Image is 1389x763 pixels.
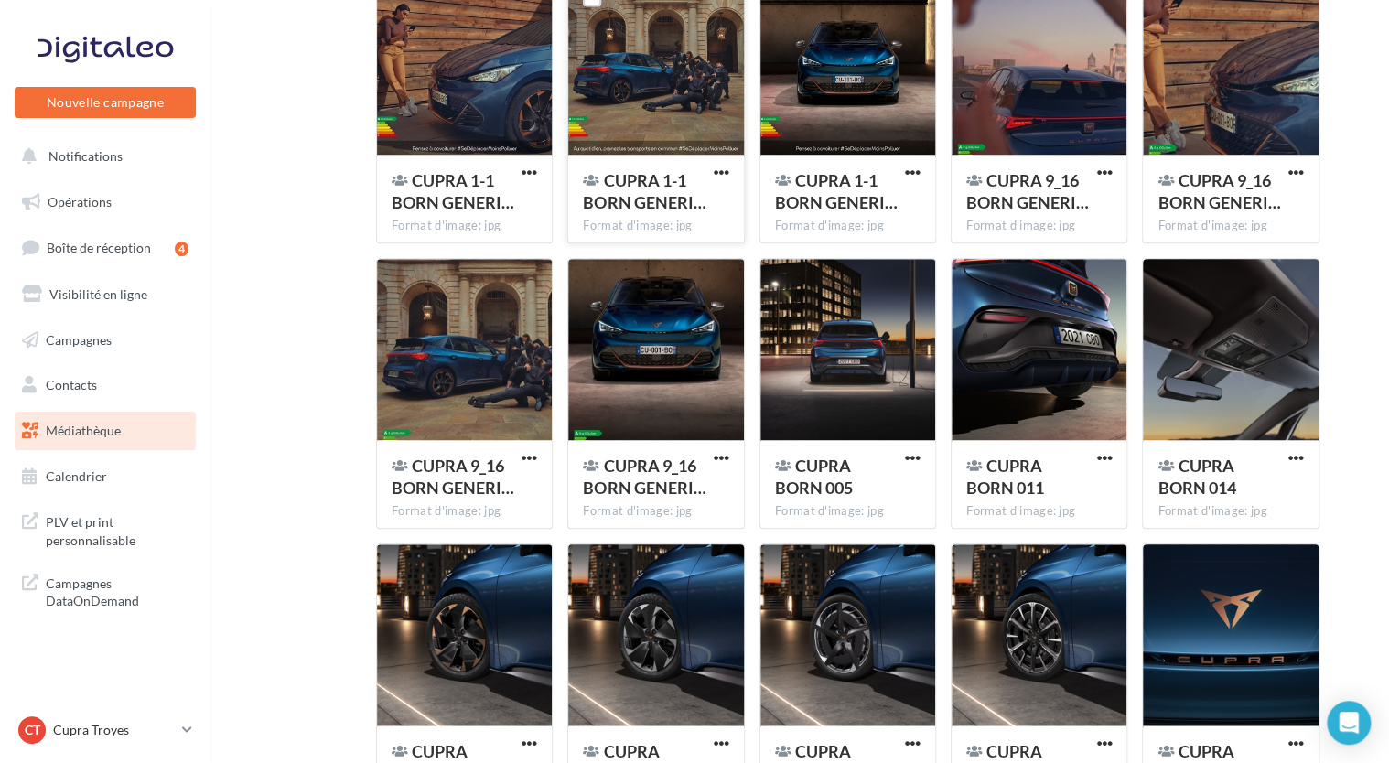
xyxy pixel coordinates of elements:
span: PLV et print personnalisable [46,510,188,549]
a: CT Cupra Troyes [15,713,196,747]
div: Format d'image: jpg [583,218,728,234]
a: Opérations [11,183,199,221]
span: Boîte de réception [47,240,151,255]
span: Contacts [46,377,97,392]
span: CUPRA BORN 014 [1157,456,1235,498]
span: Campagnes DataOnDemand [46,571,188,610]
a: Campagnes DataOnDemand [11,564,199,618]
span: CUPRA 9_16 BORN GENERIQUE 3.jpg [392,456,514,498]
span: CUPRA 1-1 BORN GENERIQUE 3.jpg [583,170,705,212]
span: CUPRA 1-1 BORN GENERIQUE 2.jpg [392,170,514,212]
div: Format d'image: jpg [966,503,1112,520]
span: Campagnes [46,331,112,347]
span: CT [25,721,40,739]
a: Boîte de réception4 [11,228,199,267]
span: CUPRA 9_16 BORN GENERIQUE 1.jpg [966,170,1089,212]
a: Visibilité en ligne [11,275,199,314]
div: Format d'image: jpg [583,503,728,520]
div: Format d'image: jpg [392,503,537,520]
div: Format d'image: jpg [775,503,921,520]
a: Calendrier [11,457,199,496]
span: Médiathèque [46,423,121,438]
div: Open Intercom Messenger [1327,701,1371,745]
span: Notifications [48,148,123,164]
p: Cupra Troyes [53,721,175,739]
a: Campagnes [11,321,199,360]
div: Format d'image: jpg [1157,218,1303,234]
button: Nouvelle campagne [15,87,196,118]
div: 4 [175,242,188,256]
span: CUPRA 9_16 BORN GENERIQUE 4.jpg [583,456,705,498]
div: Format d'image: jpg [392,218,537,234]
span: Calendrier [46,468,107,484]
span: CUPRA 1-1 BORN GENERIQUE 4.jpg [775,170,898,212]
div: Format d'image: jpg [966,218,1112,234]
a: Contacts [11,366,199,404]
span: CUPRA BORN 005 [775,456,853,498]
a: Médiathèque [11,412,199,450]
span: Opérations [48,194,112,210]
span: Visibilité en ligne [49,286,147,302]
a: PLV et print personnalisable [11,502,199,556]
span: CUPRA BORN 011 [966,456,1044,498]
span: CUPRA 9_16 BORN GENERIQUE 2.jpg [1157,170,1280,212]
button: Notifications [11,137,192,176]
div: Format d'image: jpg [775,218,921,234]
div: Format d'image: jpg [1157,503,1303,520]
